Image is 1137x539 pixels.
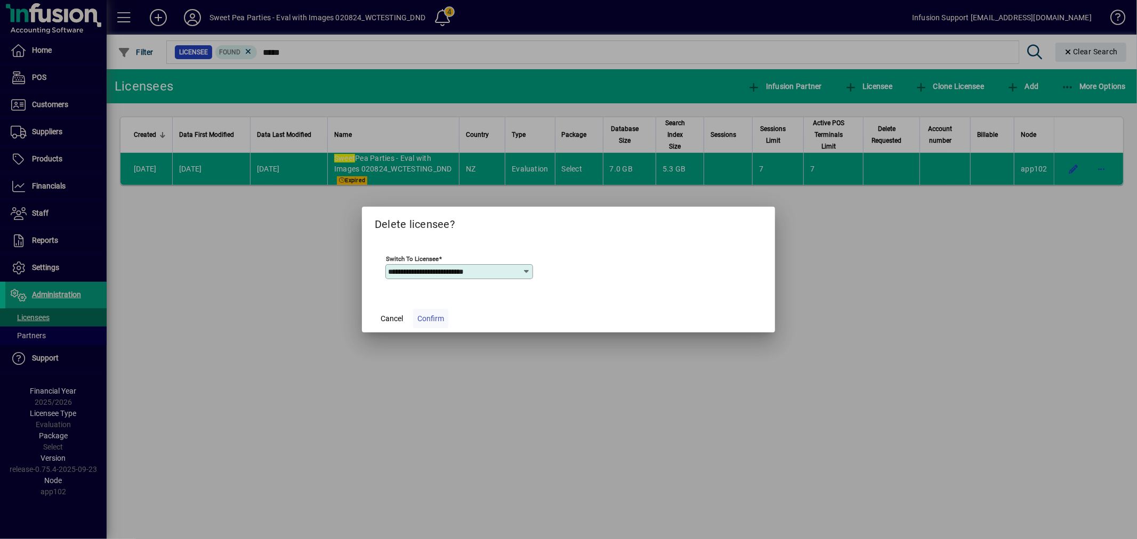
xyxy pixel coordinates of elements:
[381,313,403,324] span: Cancel
[375,309,409,328] button: Cancel
[386,255,439,263] mat-label: Switch to licensee
[413,309,448,328] button: Confirm
[362,207,775,238] h2: Delete licensee?
[417,313,444,324] span: Confirm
